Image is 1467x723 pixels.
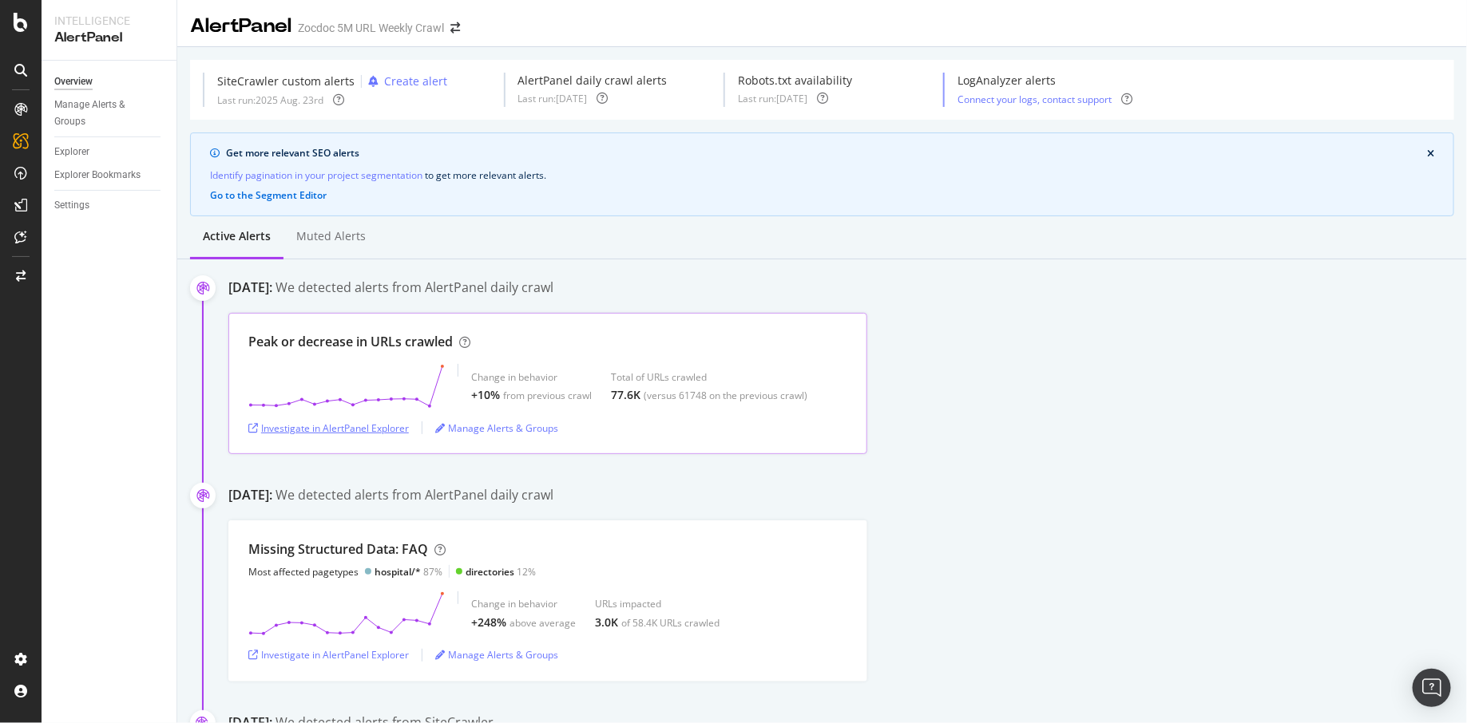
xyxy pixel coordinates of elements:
div: Change in behavior [471,597,576,610]
a: Manage Alerts & Groups [435,421,558,435]
div: Create alert [384,73,447,89]
div: Total of URLs crawled [611,370,807,384]
div: We detected alerts from AlertPanel daily crawl [276,279,553,297]
button: Connect your logs, contact support [958,92,1112,107]
a: Investigate in AlertPanel Explorer [248,421,409,435]
div: Muted alerts [296,228,366,244]
button: close banner [1423,145,1438,163]
div: Open Intercom Messenger [1413,669,1451,707]
div: AlertPanel daily crawl alerts [518,73,668,89]
button: Manage Alerts & Groups [435,642,558,668]
div: Peak or decrease in URLs crawled [248,333,453,351]
div: hospital/* [375,565,421,579]
div: AlertPanel [190,13,291,40]
a: Explorer [54,144,165,160]
div: from previous crawl [503,389,592,402]
div: AlertPanel [54,29,164,47]
div: Last run: 2025 Aug. 23rd [217,93,323,107]
div: to get more relevant alerts . [210,167,1434,184]
button: Investigate in AlertPanel Explorer [248,415,409,441]
div: Zocdoc 5M URL Weekly Crawl [298,20,444,36]
div: Most affected pagetypes [248,565,359,579]
div: 87% [375,565,442,579]
div: directories [466,565,514,579]
a: Settings [54,197,165,214]
div: Last run: [DATE] [518,92,588,105]
div: info banner [190,132,1454,216]
a: Connect your logs, contact support [958,93,1112,106]
div: Intelligence [54,13,164,29]
button: Investigate in AlertPanel Explorer [248,642,409,668]
button: Go to the Segment Editor [210,190,327,201]
div: Explorer [54,144,89,160]
div: Last run: [DATE] [738,92,807,105]
a: Identify pagination in your project segmentation [210,167,422,184]
div: Active alerts [203,228,271,244]
div: 3.0K [595,614,618,630]
div: above average [509,616,576,630]
div: 12% [466,565,536,579]
a: Investigate in AlertPanel Explorer [248,648,409,662]
div: [DATE]: [228,279,272,297]
div: URLs impacted [595,597,720,610]
a: Explorer Bookmarks [54,167,165,184]
button: Manage Alerts & Groups [435,415,558,441]
a: Manage Alerts & Groups [54,97,165,130]
div: Manage Alerts & Groups [54,97,150,130]
div: Robots.txt availability [738,73,852,89]
div: of 58.4K URLs crawled [621,616,720,630]
button: Create alert [362,73,447,90]
div: [DATE]: [228,486,272,504]
div: We detected alerts from AlertPanel daily crawl [276,486,553,504]
div: Settings [54,197,89,214]
div: Missing Structured Data: FAQ [248,540,428,559]
a: Overview [54,73,165,90]
div: Get more relevant SEO alerts [226,146,1427,160]
div: +10% [471,387,500,403]
div: Overview [54,73,93,90]
div: Change in behavior [471,370,592,384]
div: LogAnalyzer alerts [958,73,1132,89]
div: +248% [471,614,506,630]
a: Manage Alerts & Groups [435,648,558,662]
div: 77.6K [611,387,640,403]
div: Explorer Bookmarks [54,167,141,184]
div: (versus 61748 on the previous crawl) [644,389,807,402]
div: SiteCrawler custom alerts [217,73,355,89]
div: arrow-right-arrow-left [450,22,460,34]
